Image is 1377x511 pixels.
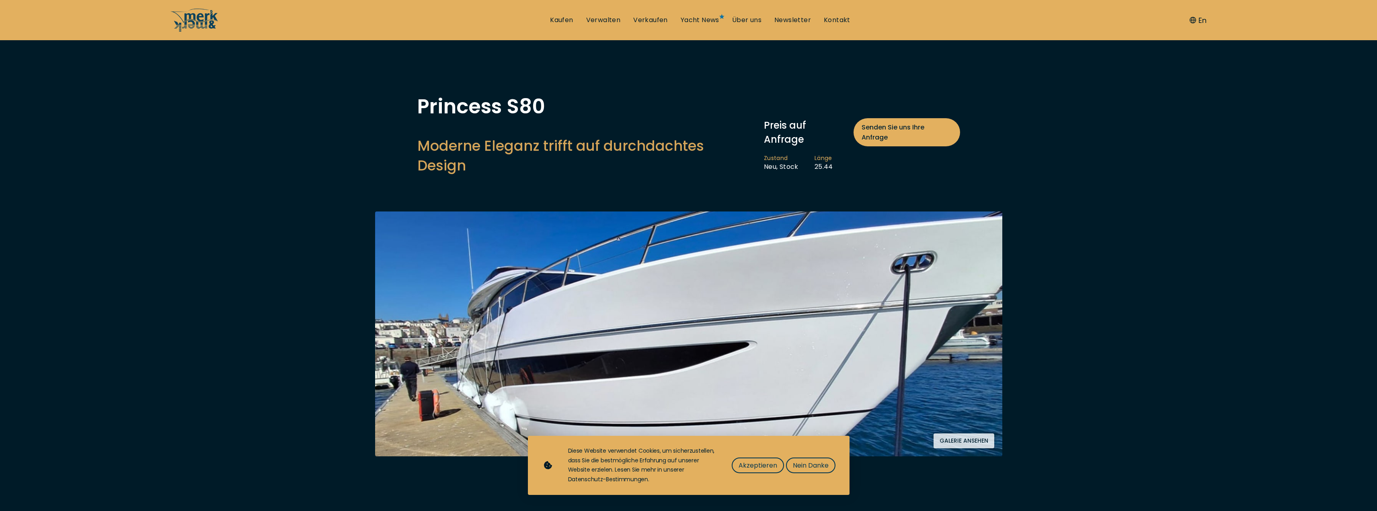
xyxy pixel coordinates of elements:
a: Über uns [732,16,761,25]
span: Länge [815,154,833,162]
button: Nein Danke [786,458,835,473]
div: Diese Website verwendet Cookies, um sicherzustellen, dass Sie die bestmögliche Erfahrung auf unse... [568,446,716,484]
span: Nein Danke [793,460,829,470]
a: Newsletter [774,16,811,25]
h1: Princess S80 [417,96,756,117]
a: Verkaufen [633,16,668,25]
a: Yacht News [681,16,719,25]
button: En [1190,15,1207,26]
a: Datenschutz-Bestimmungen [568,475,648,483]
button: Galerie ansehen [934,433,994,448]
h2: Moderne Eleganz trifft auf durchdachtes Design [417,136,756,175]
span: Akzeptieren [739,460,777,470]
li: Neu, Stock [764,154,815,171]
button: Akzeptieren [732,458,784,473]
div: Preis auf Anfrage [764,118,960,146]
span: Zustand [764,154,798,162]
a: Verwalten [586,16,621,25]
a: Kaufen [550,16,573,25]
a: Kontakt [824,16,850,25]
img: Merk&Merk [375,211,1002,456]
li: 25.44 [815,154,849,171]
a: Senden Sie uns Ihre Anfrage [854,118,960,146]
span: Senden Sie uns Ihre Anfrage [862,122,952,142]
